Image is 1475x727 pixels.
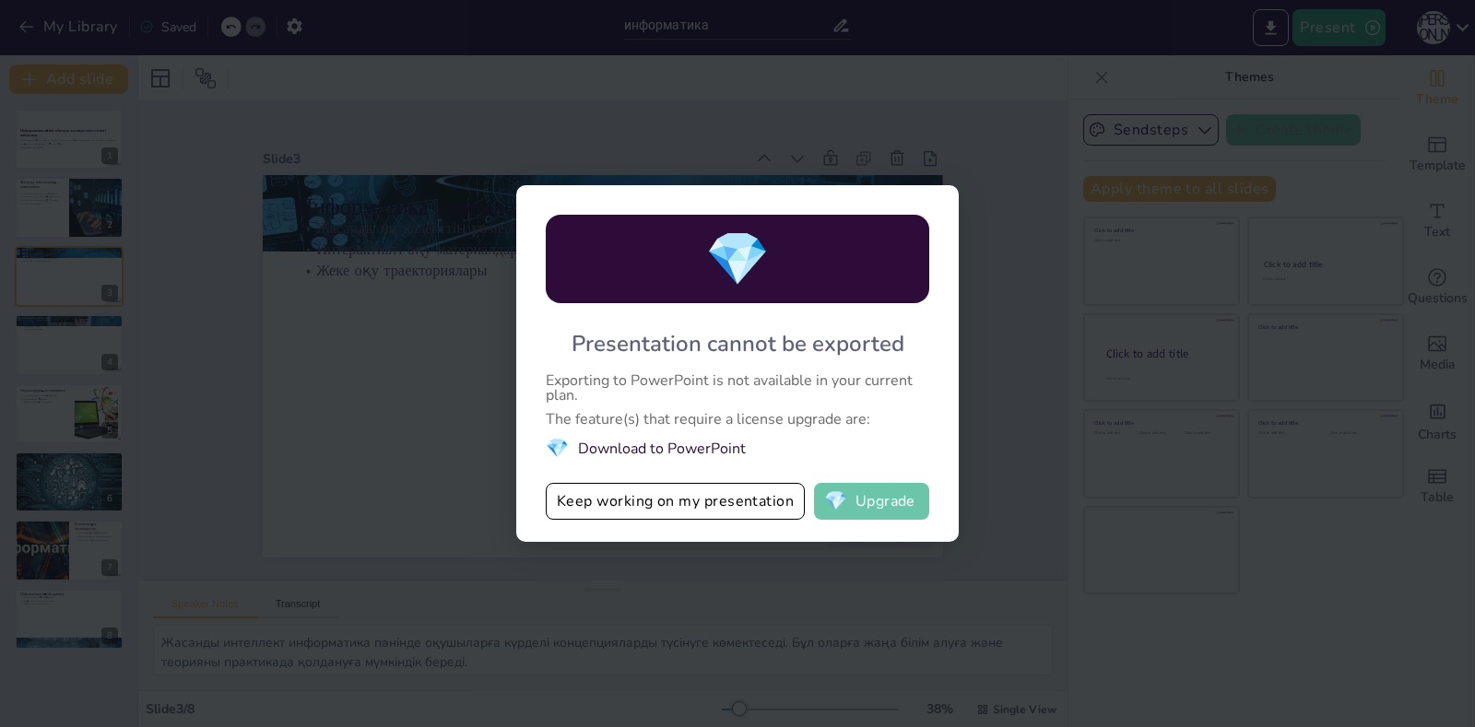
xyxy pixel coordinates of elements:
button: Keep working on my presentation [546,483,805,520]
div: Exporting to PowerPoint is not available in your current plan. [546,373,929,403]
span: diamond [546,436,569,461]
button: diamondUpgrade [814,483,929,520]
span: diamond [824,492,847,510]
div: Presentation cannot be exported [572,329,904,358]
span: diamond [705,224,770,295]
li: Download to PowerPoint [546,436,929,461]
div: The feature(s) that require a license upgrade are: [546,412,929,427]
